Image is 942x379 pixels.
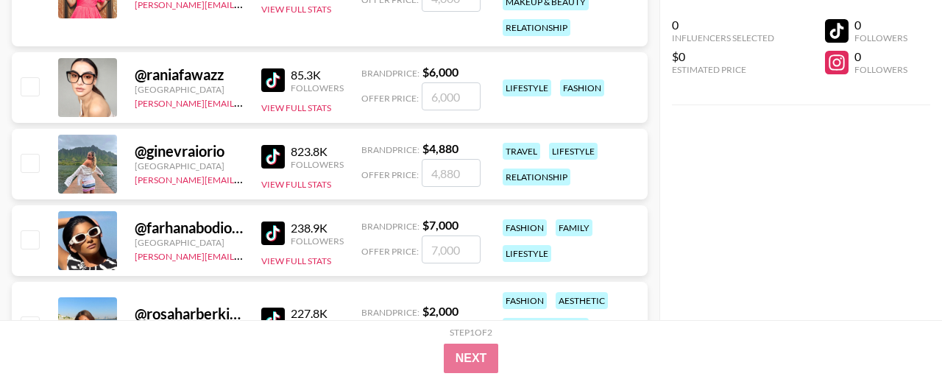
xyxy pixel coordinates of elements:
a: [PERSON_NAME][EMAIL_ADDRESS][DOMAIN_NAME] [135,95,353,109]
div: makeup & beauty [503,318,589,335]
div: 823.8K [291,144,344,159]
input: 7,000 [422,235,481,263]
img: TikTok [261,222,285,245]
strong: $ 7,000 [422,218,458,232]
div: fashion [503,292,547,309]
span: Brand Price: [361,221,419,232]
div: Step 1 of 2 [450,327,492,338]
div: Influencers Selected [672,32,774,43]
div: Estimated Price [672,64,774,75]
strong: $ 4,880 [422,141,458,155]
div: Followers [291,235,344,247]
div: lifestyle [503,79,551,96]
button: Next [444,344,499,373]
div: lifestyle [549,143,598,160]
div: 238.9K [291,221,344,235]
img: TikTok [261,145,285,169]
div: $0 [672,49,774,64]
span: Brand Price: [361,68,419,79]
input: 6,000 [422,82,481,110]
button: View Full Stats [261,102,331,113]
a: [PERSON_NAME][EMAIL_ADDRESS][DOMAIN_NAME] [135,171,353,185]
div: Followers [291,159,344,170]
span: Offer Price: [361,93,419,104]
div: Followers [854,32,907,43]
div: 0 [854,49,907,64]
span: Offer Price: [361,246,419,257]
img: TikTok [261,68,285,92]
div: 0 [672,18,774,32]
div: @ rosaharberking [135,305,244,323]
button: View Full Stats [261,179,331,190]
div: aesthetic [556,292,608,309]
div: relationship [503,19,570,36]
div: [GEOGRAPHIC_DATA] [135,160,244,171]
div: lifestyle [503,245,551,262]
span: Brand Price: [361,144,419,155]
span: Offer Price: [361,169,419,180]
div: Followers [291,82,344,93]
button: View Full Stats [261,255,331,266]
iframe: Drift Widget Chat Controller [868,305,924,361]
a: [PERSON_NAME][EMAIL_ADDRESS][DOMAIN_NAME] [135,248,353,262]
div: relationship [503,169,570,185]
div: [GEOGRAPHIC_DATA] [135,237,244,248]
div: fashion [503,219,547,236]
strong: $ 6,000 [422,65,458,79]
strong: $ 2,000 [422,304,458,318]
div: @ farhanabodiofficial [135,219,244,237]
div: 0 [854,18,907,32]
img: TikTok [261,308,285,331]
div: @ raniafawazz [135,65,244,84]
button: View Full Stats [261,4,331,15]
div: fashion [560,79,604,96]
div: 227.8K [291,306,344,321]
span: Brand Price: [361,307,419,318]
div: travel [503,143,540,160]
div: Followers [854,64,907,75]
div: [GEOGRAPHIC_DATA] [135,84,244,95]
input: 4,880 [422,159,481,187]
div: @ ginevraiorio [135,142,244,160]
div: family [556,219,592,236]
div: 85.3K [291,68,344,82]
